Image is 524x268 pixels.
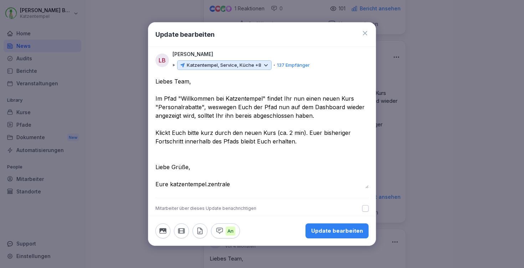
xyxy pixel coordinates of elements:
[155,205,256,212] div: Mitarbeiter über dieses Update benachrichtigen
[173,50,213,58] p: [PERSON_NAME]
[226,227,235,236] p: An
[155,54,169,67] div: LB
[311,227,363,235] div: Update bearbeiten
[305,223,369,238] button: Update bearbeiten
[155,30,215,39] h1: Update bearbeiten
[277,62,310,69] p: 137 Empfänger
[211,223,240,238] button: An
[187,62,261,69] p: Katzentempel, Service, Küche +8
